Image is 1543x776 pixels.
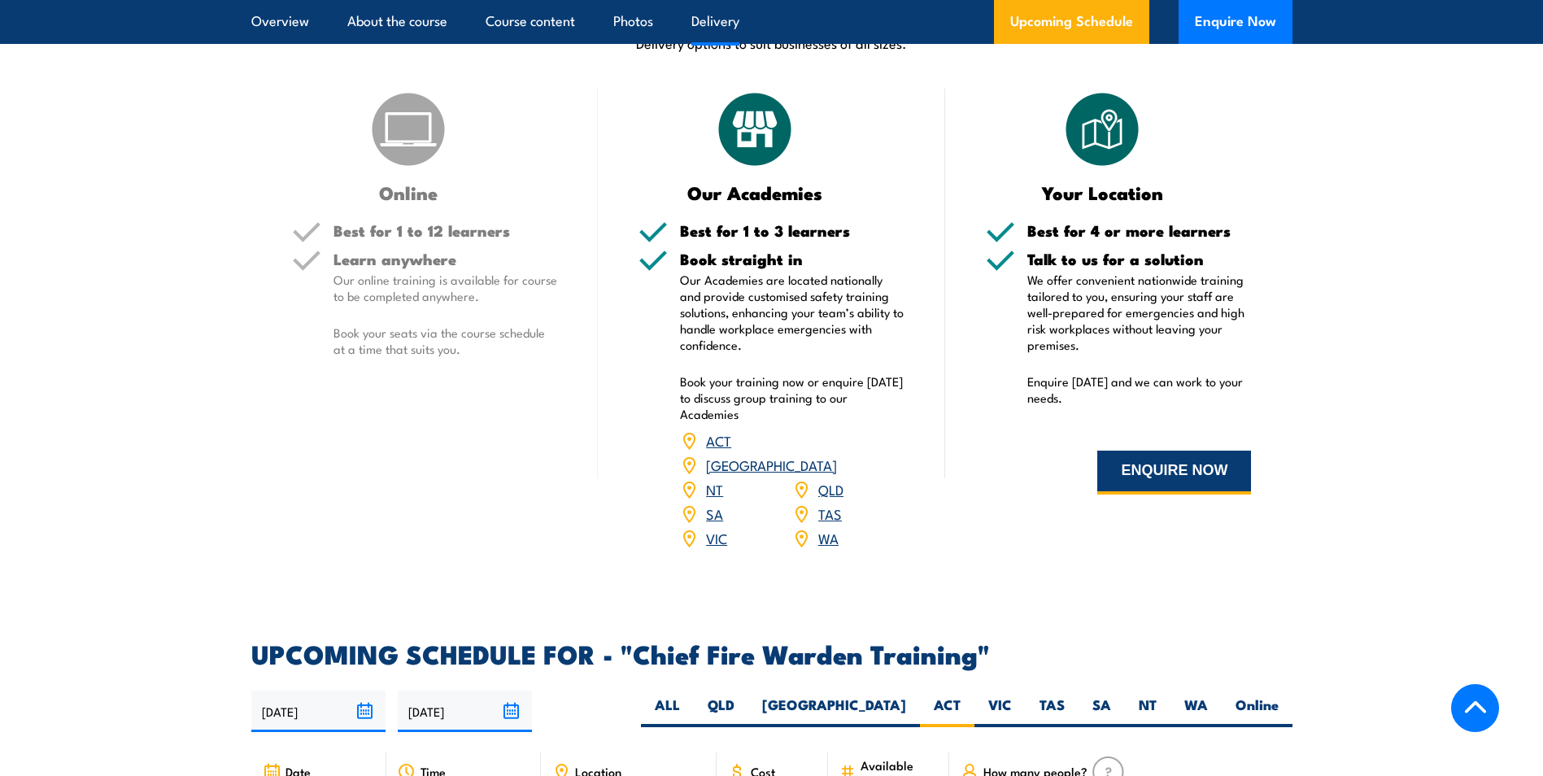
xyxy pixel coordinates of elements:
[251,691,386,732] input: From date
[706,528,727,547] a: VIC
[1027,272,1252,353] p: We offer convenient nationwide training tailored to you, ensuring your staff are well-prepared fo...
[748,695,920,727] label: [GEOGRAPHIC_DATA]
[1097,451,1251,495] button: ENQUIRE NOW
[1079,695,1125,727] label: SA
[333,223,558,238] h5: Best for 1 to 12 learners
[974,695,1026,727] label: VIC
[818,479,843,499] a: QLD
[1222,695,1292,727] label: Online
[292,183,525,202] h3: Online
[986,183,1219,202] h3: Your Location
[251,642,1292,665] h2: UPCOMING SCHEDULE FOR - "Chief Fire Warden Training"
[641,695,694,727] label: ALL
[818,504,842,523] a: TAS
[1027,373,1252,406] p: Enquire [DATE] and we can work to your needs.
[920,695,974,727] label: ACT
[1170,695,1222,727] label: WA
[694,695,748,727] label: QLD
[680,223,904,238] h5: Best for 1 to 3 learners
[680,272,904,353] p: Our Academies are located nationally and provide customised safety training solutions, enhancing ...
[1027,223,1252,238] h5: Best for 4 or more learners
[333,325,558,357] p: Book your seats via the course schedule at a time that suits you.
[1027,251,1252,267] h5: Talk to us for a solution
[333,251,558,267] h5: Learn anywhere
[706,479,723,499] a: NT
[818,528,839,547] a: WA
[333,272,558,304] p: Our online training is available for course to be completed anywhere.
[680,373,904,422] p: Book your training now or enquire [DATE] to discuss group training to our Academies
[706,504,723,523] a: SA
[706,455,837,474] a: [GEOGRAPHIC_DATA]
[706,430,731,450] a: ACT
[680,251,904,267] h5: Book straight in
[1026,695,1079,727] label: TAS
[639,183,872,202] h3: Our Academies
[1125,695,1170,727] label: NT
[398,691,532,732] input: To date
